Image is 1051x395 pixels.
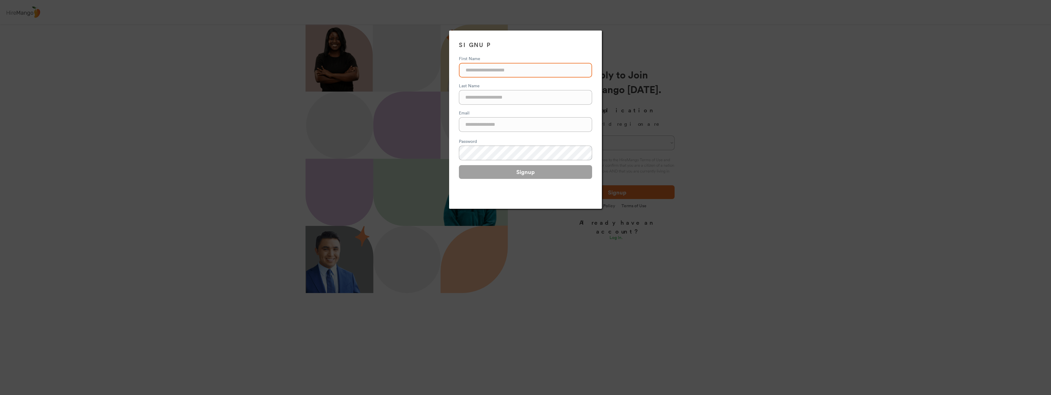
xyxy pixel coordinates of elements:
div: Email [459,110,592,116]
div: Password [459,138,592,144]
button: Signup [459,165,592,179]
div: First Name [459,55,592,62]
div: Last Name [459,82,592,89]
h3: SIGNUP [459,40,592,49]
